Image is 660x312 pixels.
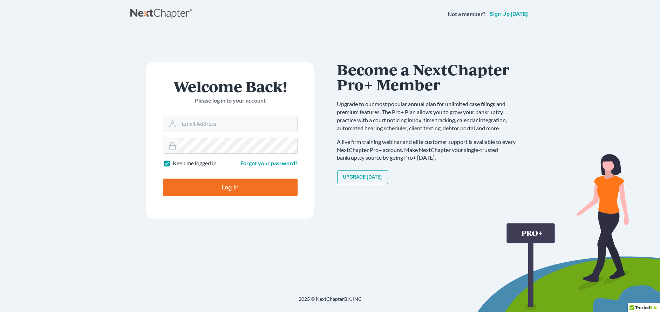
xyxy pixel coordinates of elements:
a: Forgot your password? [240,160,298,166]
p: Upgrade to our most popular annual plan for unlimited case filings and premium features. The Pro+... [337,100,523,132]
h1: Welcome Back! [163,79,298,94]
input: Log In [163,179,298,196]
p: Please log in to your account [163,97,298,105]
input: Email Address [179,116,297,132]
p: A live firm training webinar and elite customer support is available to every NextChapter Pro+ ac... [337,138,523,162]
label: Keep me logged in [173,159,217,167]
strong: Not a member? [448,10,485,18]
div: 2025 © NextChapterBK, INC [130,296,530,308]
h1: Become a NextChapter Pro+ Member [337,62,523,92]
a: Sign up [DATE]! [488,11,530,17]
a: Upgrade [DATE] [337,170,388,184]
